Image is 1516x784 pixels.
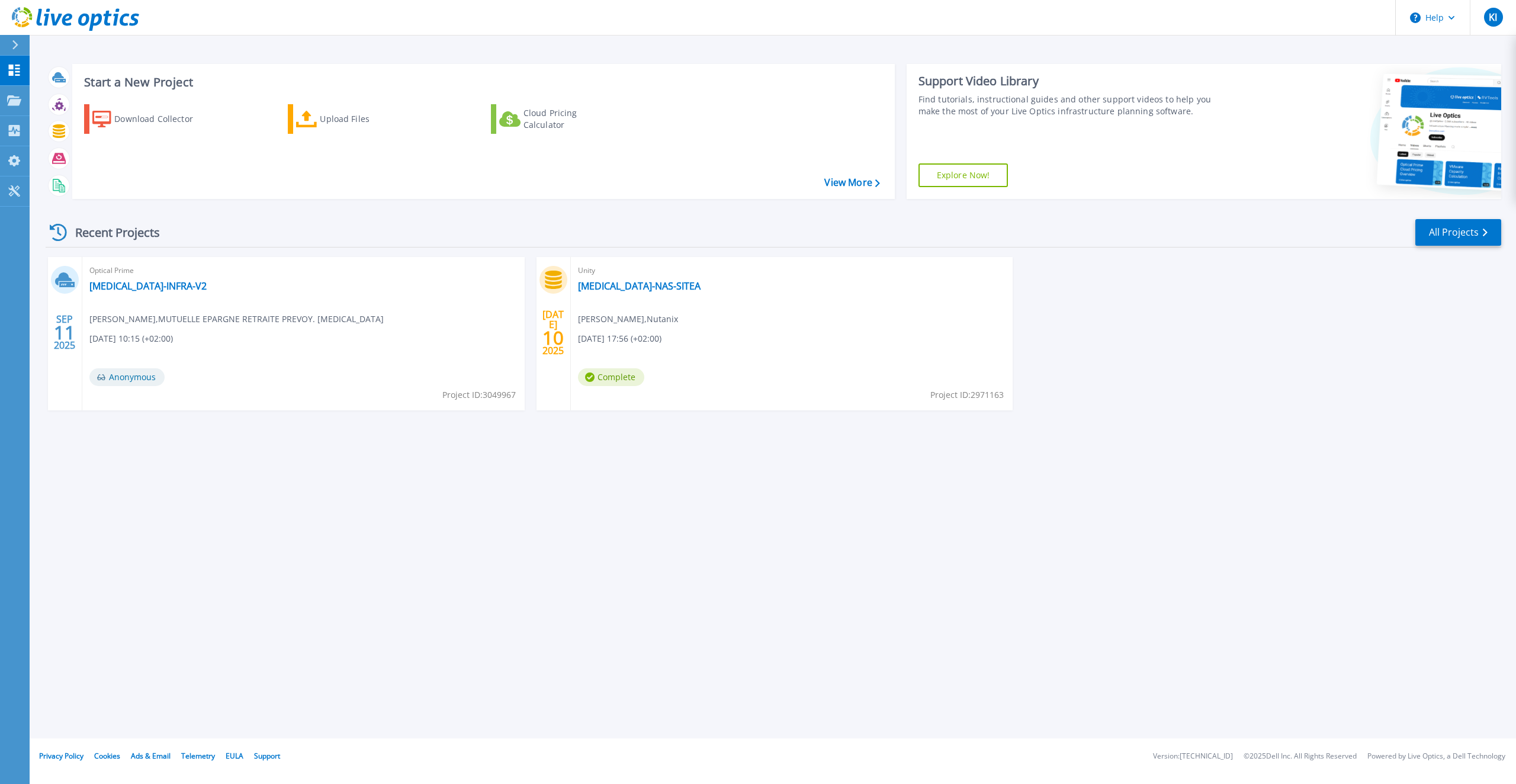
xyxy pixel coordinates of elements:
span: [DATE] 10:15 (+02:00) [89,332,173,345]
span: KI [1489,12,1497,22]
a: Download Collector [84,104,216,134]
span: [PERSON_NAME] , Nutanix [578,313,678,326]
a: Upload Files [288,104,420,134]
a: Explore Now! [918,163,1008,187]
span: 10 [542,333,564,343]
a: View More [824,177,879,188]
span: [DATE] 17:56 (+02:00) [578,332,661,345]
span: Project ID: 2971163 [930,388,1004,401]
div: Recent Projects [46,218,176,247]
a: EULA [226,751,243,761]
li: © 2025 Dell Inc. All Rights Reserved [1244,753,1357,760]
div: [DATE] 2025 [542,311,564,354]
span: [PERSON_NAME] , MUTUELLE EPARGNE RETRAITE PREVOY. [MEDICAL_DATA] [89,313,384,326]
span: Project ID: 3049967 [442,388,516,401]
a: Ads & Email [131,751,171,761]
li: Powered by Live Optics, a Dell Technology [1367,753,1505,760]
a: Support [254,751,280,761]
div: Download Collector [114,107,209,131]
a: [MEDICAL_DATA]-INFRA-V2 [89,280,207,292]
span: Unity [578,264,1006,277]
h3: Start a New Project [84,76,879,89]
div: Cloud Pricing Calculator [523,107,618,131]
li: Version: [TECHNICAL_ID] [1153,753,1233,760]
span: 11 [54,327,75,338]
a: Telemetry [181,751,215,761]
a: Privacy Policy [39,751,83,761]
a: All Projects [1415,219,1501,246]
div: Support Video Library [918,73,1226,89]
span: Anonymous [89,368,165,386]
div: Find tutorials, instructional guides and other support videos to help you make the most of your L... [918,94,1226,117]
span: Complete [578,368,644,386]
div: SEP 2025 [53,311,76,354]
span: Optical Prime [89,264,518,277]
div: Upload Files [320,107,415,131]
a: Cloud Pricing Calculator [491,104,623,134]
a: [MEDICAL_DATA]-NAS-SITEA [578,280,701,292]
a: Cookies [94,751,120,761]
